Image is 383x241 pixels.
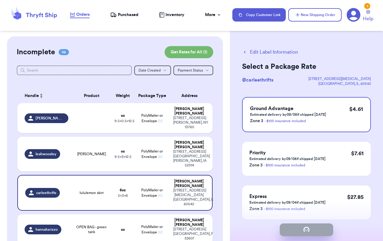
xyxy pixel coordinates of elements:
span: Priority [249,150,266,155]
a: - $100 insurance included [264,207,305,211]
p: Estimated delivery by 09/05 if shipped [DATE] [250,112,326,117]
span: 9.5 x 3 x 12.5 [115,155,132,159]
p: $ 4.61 [349,105,363,113]
p: Estimated delivery by 09/04 if shipped [DATE] [249,200,326,205]
div: [STREET_ADDRESS] [PERSON_NAME] , NY 13760 [173,116,205,129]
input: Search [17,65,132,75]
span: PolyMailer or Envelope ✉️ [141,114,163,123]
div: [STREET_ADDRESS][MEDICAL_DATA] [GEOGRAPHIC_DATA] , IL 60542 [173,188,205,206]
span: [PERSON_NAME] [77,152,106,156]
button: Get Rates for All (1) [165,46,213,58]
span: PolyMailer or Envelope ✉️ [141,149,163,159]
span: Zone 3 [249,163,263,167]
button: Date Created [134,65,171,75]
button: Edit Label Information [242,49,298,56]
span: Orders [76,12,90,18]
span: lululemon skirt [80,190,104,195]
a: - $100 insurance included [265,119,306,123]
a: Inventory [159,12,184,18]
a: Help [363,10,373,22]
span: Zone 3 [249,207,263,211]
th: Product [72,89,111,103]
strong: 6 oz [120,188,126,192]
span: Zone 3 [250,119,263,123]
div: [STREET_ADDRESS][MEDICAL_DATA] [308,76,371,81]
span: leahwoosley [36,152,56,156]
th: Weight [111,89,134,103]
span: hannahxrizzo [36,227,58,232]
th: Address [169,89,213,103]
span: Date Created [138,69,161,72]
span: 9.5 x 0.5 x 12.5 [115,119,135,123]
span: carleethrifts [36,190,56,195]
div: [PERSON_NAME] [PERSON_NAME] [173,140,205,149]
span: Handle [25,93,39,99]
strong: oz [121,228,125,231]
p: Estimated delivery by 09/05 if shipped [DATE] [249,156,326,161]
th: Package Type [135,89,170,103]
span: Payment Status [178,69,203,72]
strong: oz [121,114,125,117]
div: [PERSON_NAME] [PERSON_NAME] [173,179,205,188]
span: OPEN BAG - green tank [76,225,108,234]
div: More [205,12,221,18]
div: [PERSON_NAME] [PERSON_NAME] [173,107,205,116]
div: [GEOGRAPHIC_DATA] , IL , 60542 [308,81,371,86]
a: Purchased [110,12,138,18]
span: Purchased [118,12,138,18]
button: New Shipping Order [288,8,342,22]
div: [STREET_ADDRESS] [GEOGRAPHIC_DATA] , FL 32607 [173,227,205,241]
p: $ 27.85 [347,193,364,201]
button: Payment Status [173,65,213,75]
span: Inventory [166,12,184,18]
p: $ 7.61 [351,149,364,158]
button: Copy Customer Link [232,8,286,22]
button: Sort ascending [39,92,44,99]
div: [PERSON_NAME] [PERSON_NAME] [173,218,205,227]
span: Ground Advantage [250,106,293,111]
h2: Incomplete [17,47,55,57]
span: 06 [59,49,69,55]
div: 3 [364,3,370,9]
span: Express [249,194,267,199]
a: 3 [347,8,361,22]
a: - $100 insurance included [264,163,305,167]
span: PolyMailer or Envelope ✉️ [141,188,163,197]
span: 5 x 3 x 8 [118,194,128,197]
h2: Select a Package Rate [242,62,371,72]
span: [PERSON_NAME] [36,116,65,121]
a: Orders [70,12,90,18]
span: Help [363,15,373,22]
span: @ carleethrifts [242,78,273,82]
strong: oz [121,149,125,153]
span: PolyMailer or Envelope ✉️ [141,225,163,234]
div: [STREET_ADDRESS] [GEOGRAPHIC_DATA][PERSON_NAME] , IA 52314 [173,149,205,168]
